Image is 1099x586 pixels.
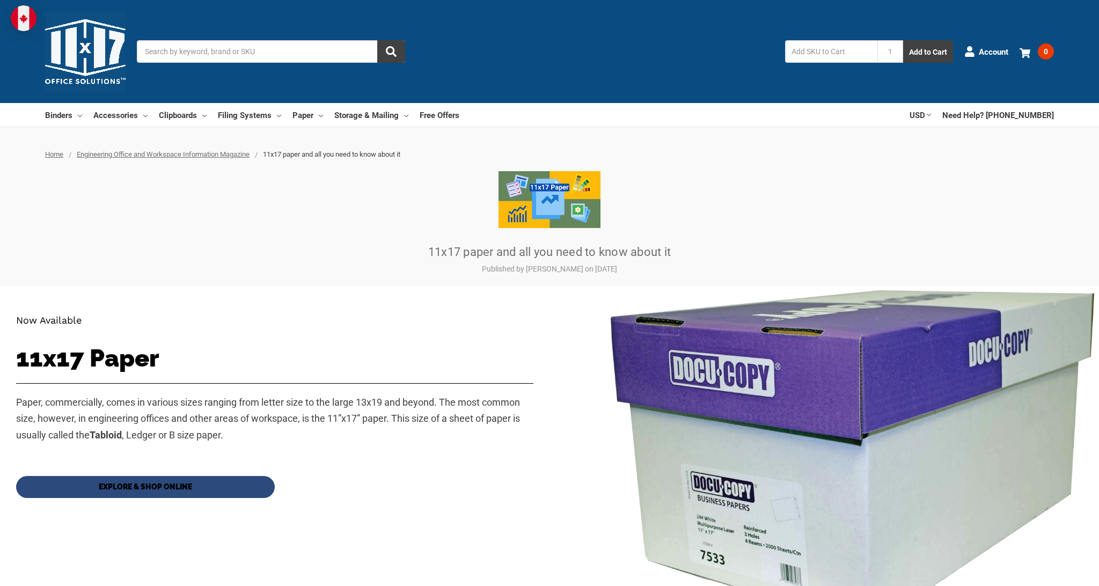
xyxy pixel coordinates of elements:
img: 11x17 paper and all you need to know about it [499,171,600,228]
a: Filing Systems [218,103,281,127]
a: EXPLORE & SHOP ONLINE [16,476,275,498]
span: 11x17 paper and all you need to know about it [263,150,400,158]
a: Account [964,38,1008,65]
p: Published by [PERSON_NAME] on [DATE] [335,263,764,275]
a: Need Help? [PHONE_NUMBER] [942,103,1054,127]
a: Free Offers [420,103,459,127]
a: 11x17 paper and all you need to know about it [428,245,671,259]
input: Add SKU to Cart [785,40,877,63]
a: 0 [1020,38,1054,65]
span: Now Available [16,314,82,326]
input: Search by keyword, brand or SKU [137,40,405,63]
img: 11x17.com [45,11,126,92]
span: Account [979,46,1008,58]
span: 0 [1038,43,1054,60]
a: Binders [45,103,82,127]
a: Clipboards [159,103,207,127]
span: Paper, commercially, comes in various sizes ranging from letter size to the large 13x19 and beyon... [16,397,520,441]
button: Add to Cart [903,40,953,63]
a: Storage & Mailing [334,103,408,127]
strong: Tabloid [90,428,122,441]
h1: 11x17 Paper [16,344,533,372]
a: Engineering Office and Workspace Information Magazine [77,150,250,158]
img: duty and tax information for Canada [11,5,36,31]
a: Home [45,150,63,158]
a: Accessories [93,103,148,127]
a: USD [910,103,931,127]
a: Paper [292,103,323,127]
